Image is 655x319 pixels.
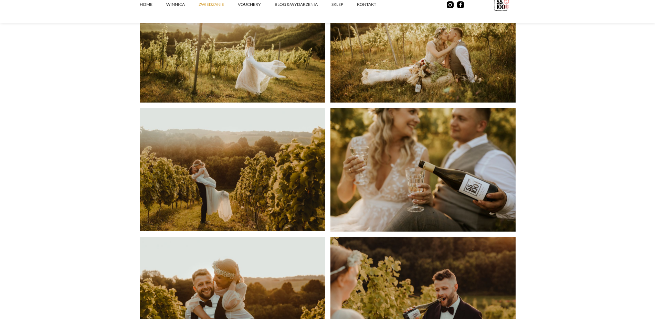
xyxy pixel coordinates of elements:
[140,108,325,231] img: Wedding session in a vineyard, the bride and groom hug at sunset in a row of vines
[330,108,516,232] img: The groom pours Solaris wine into a glass, the bride holds the glass, looks and smiles at him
